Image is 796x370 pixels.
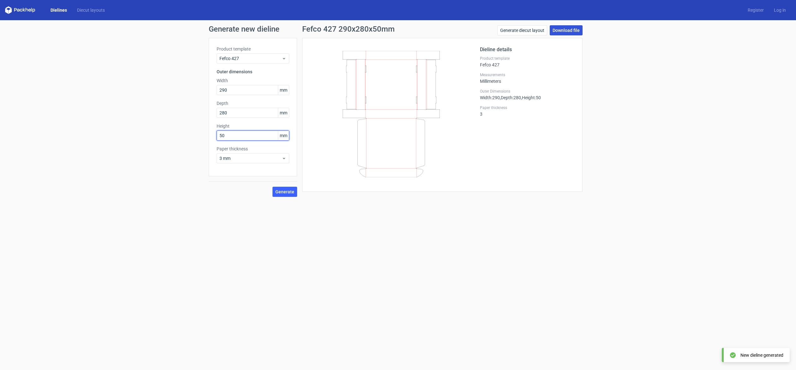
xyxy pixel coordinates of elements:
[217,46,289,52] label: Product template
[219,55,282,62] span: Fefco 427
[497,25,547,35] a: Generate diecut layout
[217,69,289,75] h3: Outer dimensions
[480,105,575,117] div: 3
[480,89,575,94] label: Outer Dimensions
[743,7,769,13] a: Register
[740,352,783,358] div: New dieline generated
[278,131,289,140] span: mm
[480,46,575,53] h2: Dieline details
[500,95,521,100] span: , Depth : 280
[480,95,500,100] span: Width : 290
[769,7,791,13] a: Log in
[278,85,289,95] span: mm
[72,7,110,13] a: Diecut layouts
[275,190,294,194] span: Generate
[550,25,583,35] a: Download file
[209,25,588,33] h1: Generate new dieline
[217,100,289,106] label: Depth
[219,155,282,161] span: 3 mm
[521,95,541,100] span: , Height : 50
[480,72,575,84] div: Millimeters
[480,105,575,110] label: Paper thickness
[480,56,575,61] label: Product template
[278,108,289,118] span: mm
[217,146,289,152] label: Paper thickness
[480,72,575,77] label: Measurements
[480,56,575,67] div: Fefco 427
[217,77,289,84] label: Width
[272,187,297,197] button: Generate
[302,25,395,33] h1: Fefco 427 290x280x50mm
[217,123,289,129] label: Height
[45,7,72,13] a: Dielines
